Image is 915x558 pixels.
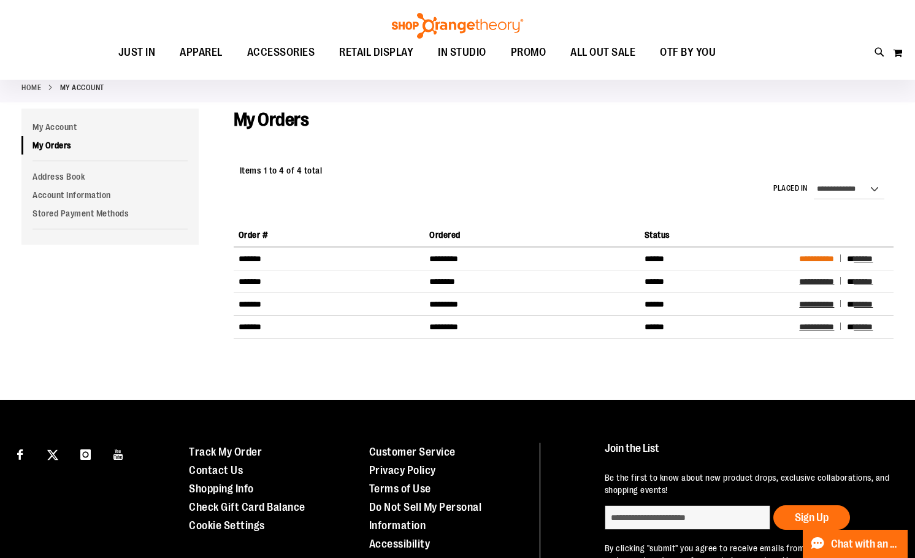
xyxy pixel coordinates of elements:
[570,39,635,66] span: ALL OUT SALE
[390,13,525,39] img: Shop Orangetheory
[21,204,199,223] a: Stored Payment Methods
[795,511,829,524] span: Sign Up
[189,446,262,458] a: Track My Order
[803,530,908,558] button: Chat with an Expert
[339,39,413,66] span: RETAIL DISPLAY
[180,39,223,66] span: APPAREL
[189,483,254,495] a: Shopping Info
[234,109,309,130] span: My Orders
[189,501,305,513] a: Check Gift Card Balance
[369,538,431,550] a: Accessibility
[75,443,96,464] a: Visit our Instagram page
[189,519,265,532] a: Cookie Settings
[21,118,199,136] a: My Account
[118,39,156,66] span: JUST IN
[42,443,64,464] a: Visit our X page
[369,464,436,476] a: Privacy Policy
[189,464,243,476] a: Contact Us
[773,505,850,530] button: Sign Up
[660,39,716,66] span: OTF BY YOU
[424,224,640,247] th: Ordered
[247,39,315,66] span: ACCESSORIES
[108,443,129,464] a: Visit our Youtube page
[240,166,323,175] span: Items 1 to 4 of 4 total
[234,224,425,247] th: Order #
[773,183,808,194] label: Placed in
[605,472,891,496] p: Be the first to know about new product drops, exclusive collaborations, and shopping events!
[605,443,891,465] h4: Join the List
[21,186,199,204] a: Account Information
[9,443,31,464] a: Visit our Facebook page
[640,224,795,247] th: Status
[60,82,104,93] strong: My Account
[369,446,456,458] a: Customer Service
[438,39,486,66] span: IN STUDIO
[47,449,58,461] img: Twitter
[21,167,199,186] a: Address Book
[369,501,482,532] a: Do Not Sell My Personal Information
[605,505,770,530] input: enter email
[21,136,199,155] a: My Orders
[369,483,431,495] a: Terms of Use
[511,39,546,66] span: PROMO
[21,82,41,93] a: Home
[831,538,900,550] span: Chat with an Expert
